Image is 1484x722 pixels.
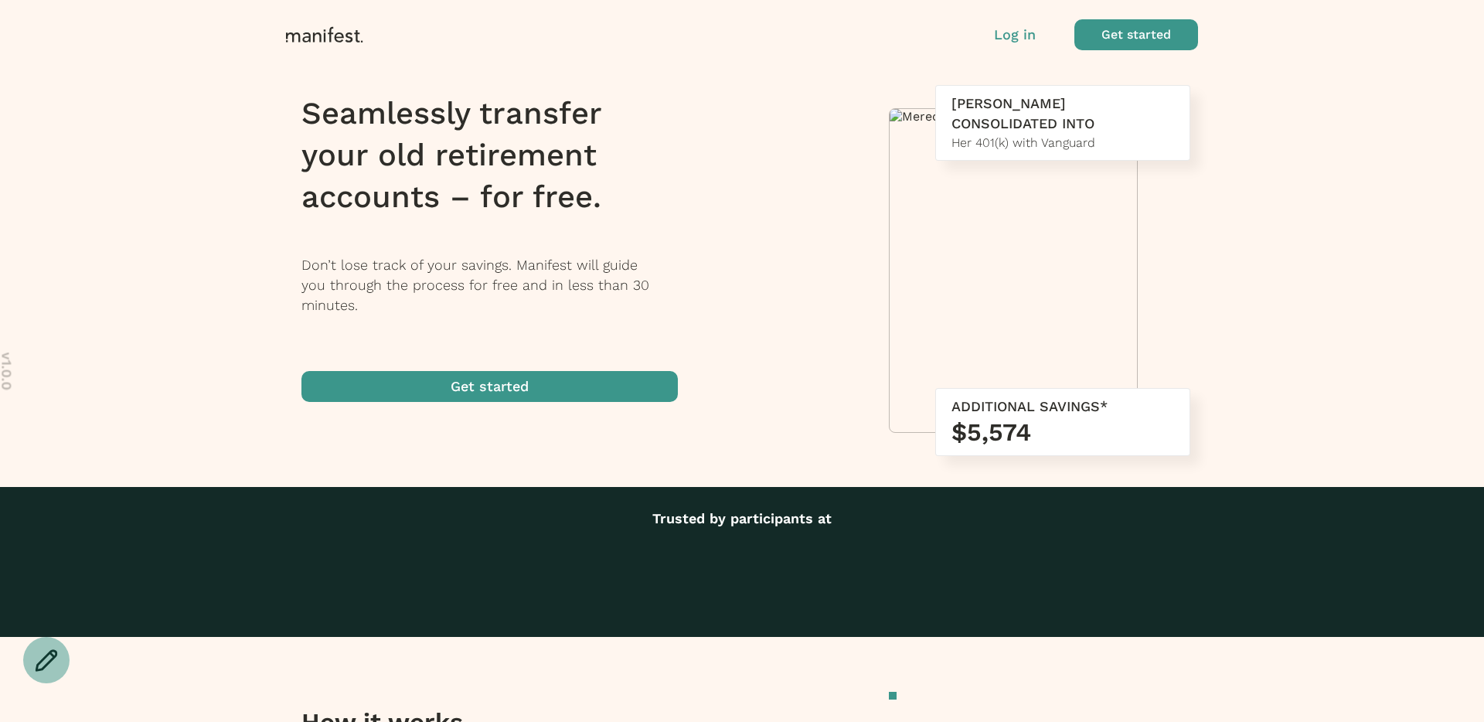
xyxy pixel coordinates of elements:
button: Get started [301,371,678,402]
button: Get started [1074,19,1198,50]
h1: Seamlessly transfer your old retirement accounts – for free. [301,93,698,218]
h3: $5,574 [951,417,1174,448]
img: Meredith [890,109,1137,124]
div: [PERSON_NAME] CONSOLIDATED INTO [951,94,1174,134]
div: ADDITIONAL SAVINGS* [951,397,1174,417]
button: Log in [994,25,1036,45]
p: Don’t lose track of your savings. Manifest will guide you through the process for free and in les... [301,255,698,315]
div: Her 401(k) with Vanguard [951,134,1174,152]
